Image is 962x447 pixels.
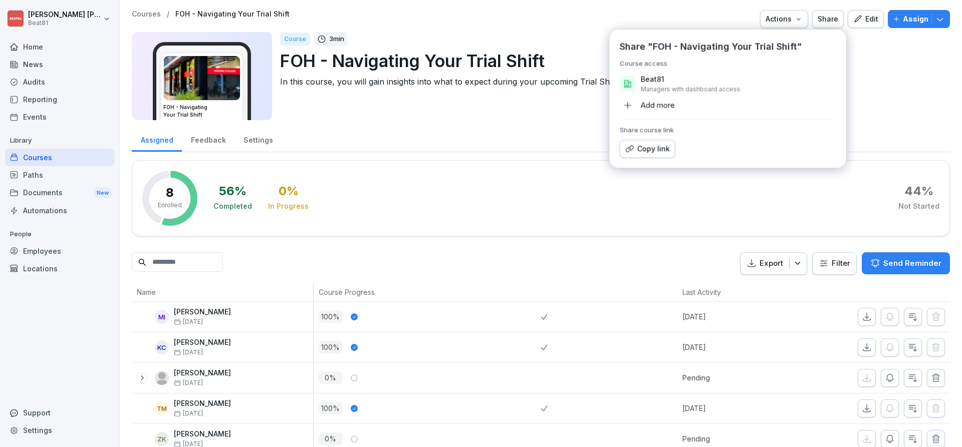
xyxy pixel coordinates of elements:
p: Send Reminder [883,258,941,269]
button: Share [812,10,844,28]
img: tmi8yio0vtf3hr8036ahoogz.png [164,56,240,100]
h5: Course access [620,59,836,67]
a: FOH - Navigating Your Trial Shift [175,10,290,19]
div: Support [5,404,114,421]
p: 100 % [319,402,343,414]
a: Feedback [182,126,234,152]
button: Copy link [620,140,675,158]
img: z0joffbo5aq2rkb2a77oqce9.png [155,371,169,385]
div: In Progress [268,201,309,211]
p: 8 [166,187,174,199]
div: Actions [766,14,803,25]
div: Share [818,14,838,25]
a: Events [5,108,114,126]
p: [PERSON_NAME] [174,308,231,316]
span: [DATE] [174,349,203,356]
p: 0 % [319,371,343,384]
p: 0 % [319,432,343,445]
span: [DATE] [174,379,203,386]
div: 56 % [219,185,247,197]
p: Enrolled [158,201,182,210]
p: FOH - Navigating Your Trial Shift [280,48,942,74]
p: Share "FOH - Navigating Your Trial Shift" [620,40,802,53]
p: Last Activity [682,287,786,297]
a: Assigned [132,126,182,152]
p: Pending [682,372,791,383]
button: Actions [760,10,808,28]
button: Send Reminder [862,252,950,274]
div: New [94,187,111,199]
div: 0 % [279,185,299,197]
p: Beat81 [641,74,664,84]
p: [DATE] [682,342,791,352]
p: Pending [682,433,791,444]
div: 44 % [904,185,933,197]
p: Export [760,258,783,269]
p: [PERSON_NAME] [PERSON_NAME] [28,11,101,19]
span: [DATE] [174,410,203,417]
div: Copy link [625,143,670,154]
a: Reporting [5,91,114,108]
p: Course Progress [319,287,536,297]
p: 100 % [319,310,343,323]
a: DocumentsNew [5,184,114,202]
a: News [5,56,114,73]
a: Home [5,38,114,56]
a: Courses [132,10,161,19]
h3: FOH - Navigating Your Trial Shift [163,104,241,119]
p: 100 % [319,341,343,353]
div: KC [155,340,169,354]
a: Courses [5,149,114,166]
p: Library [5,133,114,149]
p: / [167,10,169,19]
h5: Share course link [620,126,836,134]
a: Automations [5,202,114,219]
a: Employees [5,242,114,260]
p: [PERSON_NAME] [174,399,231,408]
div: Edit [853,14,878,25]
button: Edit [848,10,884,28]
div: Filter [819,258,850,268]
button: Add more [616,97,840,113]
div: Not Started [898,201,939,211]
p: Managers with dashboard access [641,85,741,93]
div: Completed [213,201,252,211]
span: [DATE] [174,318,203,325]
div: TM [155,401,169,415]
a: Settings [234,126,282,152]
div: Paths [5,166,114,184]
div: Add more [620,97,675,113]
p: [PERSON_NAME] [174,430,231,438]
p: People [5,226,114,242]
div: ZK [155,432,169,446]
a: Settings [5,421,114,439]
p: In this course, you will gain insights into what to expect during your upcoming Trial Shift. [280,76,942,88]
button: Assign [888,10,950,28]
p: [DATE] [682,403,791,413]
p: [DATE] [682,311,791,322]
p: [PERSON_NAME] [174,338,231,347]
div: MI [155,310,169,324]
button: Export [740,252,807,275]
p: Assign [903,14,928,25]
a: Audits [5,73,114,91]
p: Beat81 [28,20,101,27]
p: [PERSON_NAME] [174,369,231,377]
p: 3 min [329,34,344,44]
div: Documents [5,184,114,202]
p: Name [137,287,308,297]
